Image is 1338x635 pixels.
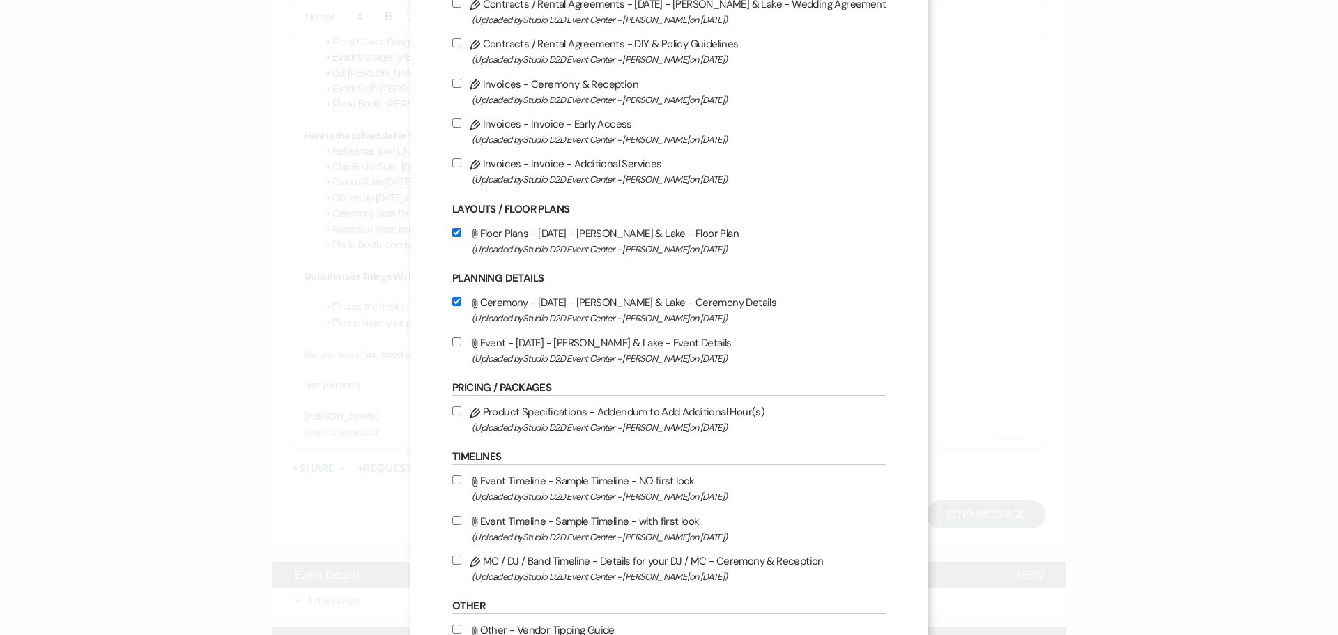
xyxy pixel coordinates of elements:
input: Invoices - Ceremony & Reception(Uploaded byStudio D2D Event Center - [PERSON_NAME]on [DATE]) [452,79,461,88]
h6: Planning Details [452,271,886,286]
span: (Uploaded by Studio D2D Event Center - [PERSON_NAME] on [DATE] ) [472,171,886,188]
input: Ceremony - [DATE] - [PERSON_NAME] & Lake - Ceremony Details(Uploaded byStudio D2D Event Center - ... [452,297,461,306]
label: Invoices - Invoice - Additional Services [452,155,886,188]
label: Product Specifications - Addendum to Add Additional Hour(s) [452,403,886,436]
h6: Pricing / Packages [452,381,886,396]
label: Floor Plans - [DATE] - [PERSON_NAME] & Lake - Floor Plan [452,224,886,257]
label: Event - [DATE] - [PERSON_NAME] & Lake - Event Details [452,334,886,367]
input: MC / DJ / Band Timeline - Details for your DJ / MC - Ceremony & Reception(Uploaded byStudio D2D E... [452,556,461,565]
label: Invoices - Ceremony & Reception [452,75,886,108]
h6: Other [452,599,886,614]
label: Event Timeline - Sample Timeline - with first look [452,512,886,545]
span: (Uploaded by Studio D2D Event Center - [PERSON_NAME] on [DATE] ) [472,569,886,585]
span: (Uploaded by Studio D2D Event Center - [PERSON_NAME] on [DATE] ) [472,241,886,257]
span: (Uploaded by Studio D2D Event Center - [PERSON_NAME] on [DATE] ) [472,310,886,326]
span: (Uploaded by Studio D2D Event Center - [PERSON_NAME] on [DATE] ) [472,52,886,68]
h6: Layouts / Floor Plans [452,202,886,217]
span: (Uploaded by Studio D2D Event Center - [PERSON_NAME] on [DATE] ) [472,351,886,367]
label: Invoices - Invoice - Early Access [452,115,886,148]
input: Product Specifications - Addendum to Add Additional Hour(s)(Uploaded byStudio D2D Event Center - ... [452,406,461,415]
span: (Uploaded by Studio D2D Event Center - [PERSON_NAME] on [DATE] ) [472,529,886,545]
input: Other - Vendor Tipping Guide(Uploaded byStudio D2D Event Center - [PERSON_NAME]on [DATE]) [452,625,461,634]
span: (Uploaded by Studio D2D Event Center - [PERSON_NAME] on [DATE] ) [472,489,886,505]
label: Contracts / Rental Agreements - DIY & Policy Guidelines [452,35,886,68]
input: Event Timeline - Sample Timeline - with first look(Uploaded byStudio D2D Event Center - [PERSON_N... [452,516,461,525]
label: Ceremony - [DATE] - [PERSON_NAME] & Lake - Ceremony Details [452,293,886,326]
input: Invoices - Invoice - Early Access(Uploaded byStudio D2D Event Center - [PERSON_NAME]on [DATE]) [452,118,461,128]
label: MC / DJ / Band Timeline - Details for your DJ / MC - Ceremony & Reception [452,552,886,585]
label: Event Timeline - Sample Timeline - NO first look [452,472,886,505]
input: Invoices - Invoice - Additional Services(Uploaded byStudio D2D Event Center - [PERSON_NAME]on [DA... [452,158,461,167]
span: (Uploaded by Studio D2D Event Center - [PERSON_NAME] on [DATE] ) [472,12,886,28]
input: Floor Plans - [DATE] - [PERSON_NAME] & Lake - Floor Plan(Uploaded byStudio D2D Event Center - [PE... [452,228,461,237]
input: Contracts / Rental Agreements - DIY & Policy Guidelines(Uploaded byStudio D2D Event Center - [PER... [452,38,461,47]
h6: Timelines [452,450,886,465]
span: (Uploaded by Studio D2D Event Center - [PERSON_NAME] on [DATE] ) [472,420,886,436]
input: Event Timeline - Sample Timeline - NO first look(Uploaded byStudio D2D Event Center - [PERSON_NAM... [452,475,461,484]
span: (Uploaded by Studio D2D Event Center - [PERSON_NAME] on [DATE] ) [472,132,886,148]
input: Event - [DATE] - [PERSON_NAME] & Lake - Event Details(Uploaded byStudio D2D Event Center - [PERSO... [452,337,461,346]
span: (Uploaded by Studio D2D Event Center - [PERSON_NAME] on [DATE] ) [472,92,886,108]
